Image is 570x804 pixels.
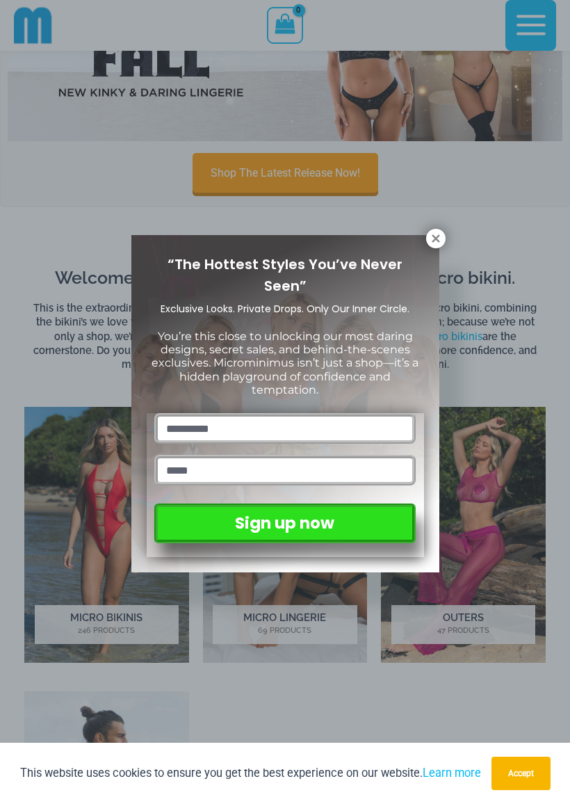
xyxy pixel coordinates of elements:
[168,255,402,296] span: “The Hottest Styles You’ve Never Seen”
[423,766,481,780] a: Learn more
[154,504,415,543] button: Sign up now
[152,330,418,396] span: You’re this close to unlocking our most daring designs, secret sales, and behind-the-scenes exclu...
[20,764,481,782] p: This website uses cookies to ensure you get the best experience on our website.
[426,229,446,248] button: Close
[161,302,409,316] span: Exclusive Looks. Private Drops. Only Our Inner Circle.
[491,757,551,790] button: Accept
